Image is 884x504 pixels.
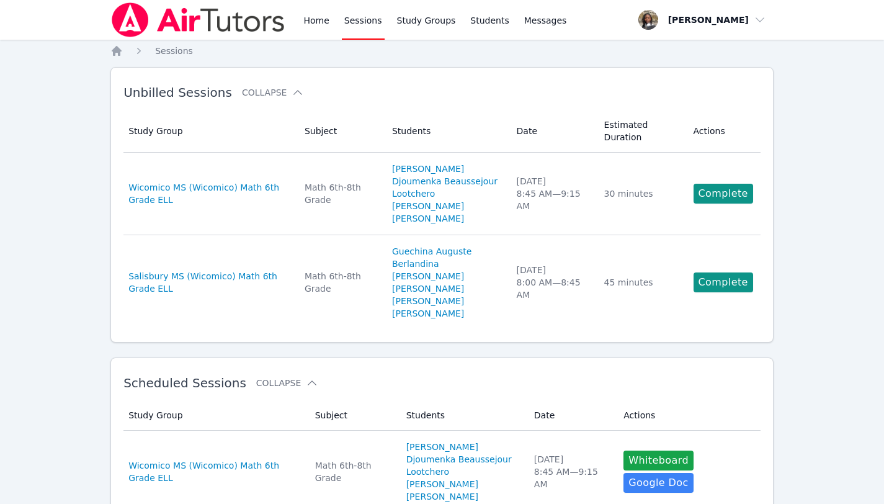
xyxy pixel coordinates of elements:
[123,235,761,330] tr: Salisbury MS (Wicomico) Math 6th Grade ELLMath 6th-8th GradeGuechina AugusteBerlandina [PERSON_NA...
[392,212,464,225] a: [PERSON_NAME]
[517,175,589,212] div: [DATE] 8:45 AM — 9:15 AM
[616,400,761,431] th: Actions
[527,400,616,431] th: Date
[128,459,300,484] a: Wicomico MS (Wicomico) Math 6th Grade ELL
[604,276,679,289] div: 45 minutes
[110,45,774,57] nav: Breadcrumb
[392,282,464,295] a: [PERSON_NAME]
[123,153,761,235] tr: Wicomico MS (Wicomico) Math 6th Grade ELLMath 6th-8th Grade[PERSON_NAME]Djoumenka BeaussejourLoot...
[308,400,399,431] th: Subject
[534,453,609,490] div: [DATE] 8:45 AM — 9:15 AM
[128,270,290,295] a: Salisbury MS (Wicomico) Math 6th Grade ELL
[128,181,290,206] a: Wicomico MS (Wicomico) Math 6th Grade ELL
[509,110,597,153] th: Date
[123,376,246,390] span: Scheduled Sessions
[305,181,377,206] div: Math 6th-8th Grade
[694,272,753,292] a: Complete
[392,245,471,258] a: Guechina Auguste
[392,163,464,175] a: [PERSON_NAME]
[123,85,232,100] span: Unbilled Sessions
[315,459,391,484] div: Math 6th-8th Grade
[517,264,589,301] div: [DATE] 8:00 AM — 8:45 AM
[623,451,694,470] button: Whiteboard
[406,441,478,453] a: [PERSON_NAME]
[110,2,286,37] img: Air Tutors
[406,490,478,503] a: [PERSON_NAME]
[123,110,297,153] th: Study Group
[123,400,308,431] th: Study Group
[392,295,464,307] a: [PERSON_NAME]
[406,453,512,466] a: Djoumenka Beaussejour
[524,14,567,27] span: Messages
[392,187,502,212] a: Lootchero [PERSON_NAME]
[297,110,385,153] th: Subject
[392,175,498,187] a: Djoumenka Beaussejour
[694,184,753,204] a: Complete
[155,45,193,57] a: Sessions
[604,187,679,200] div: 30 minutes
[623,473,693,493] a: Google Doc
[242,86,304,99] button: Collapse
[385,110,509,153] th: Students
[392,258,502,282] a: Berlandina [PERSON_NAME]
[686,110,761,153] th: Actions
[256,377,318,389] button: Collapse
[392,307,464,320] a: [PERSON_NAME]
[597,110,686,153] th: Estimated Duration
[406,466,519,490] a: Lootchero [PERSON_NAME]
[155,46,193,56] span: Sessions
[399,400,527,431] th: Students
[305,270,377,295] div: Math 6th-8th Grade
